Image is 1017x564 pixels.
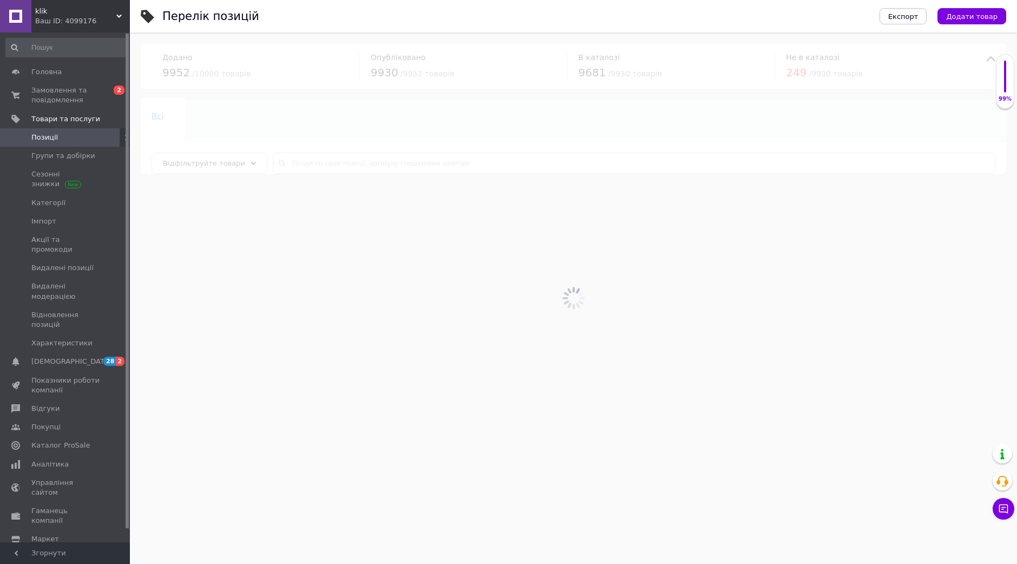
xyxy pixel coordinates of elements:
[5,38,128,57] input: Пошук
[31,133,58,142] span: Позиції
[31,376,100,395] span: Показники роботи компанії
[31,357,111,366] span: [DEMOGRAPHIC_DATA]
[31,235,100,254] span: Акції та промокоди
[996,95,1014,103] div: 99%
[31,114,100,124] span: Товари та послуги
[31,422,61,432] span: Покупці
[162,11,259,22] div: Перелік позицій
[31,441,90,450] span: Каталог ProSale
[880,8,927,24] button: Експорт
[114,86,124,95] span: 2
[31,169,100,189] span: Сезонні знижки
[937,8,1006,24] button: Додати товар
[31,281,100,301] span: Видалені модерацією
[31,198,65,208] span: Категорії
[31,478,100,497] span: Управління сайтом
[993,498,1014,520] button: Чат з покупцем
[35,6,116,16] span: klik
[31,338,93,348] span: Характеристики
[31,404,60,414] span: Відгуки
[31,151,95,161] span: Групи та добірки
[31,217,56,226] span: Імпорт
[31,263,94,273] span: Видалені позиції
[888,12,918,21] span: Експорт
[31,534,59,544] span: Маркет
[31,460,69,469] span: Аналітика
[31,67,62,77] span: Головна
[946,12,998,21] span: Додати товар
[31,86,100,105] span: Замовлення та повідомлення
[103,357,116,366] span: 28
[31,310,100,330] span: Відновлення позицій
[35,16,130,26] div: Ваш ID: 4099176
[116,357,124,366] span: 2
[31,506,100,526] span: Гаманець компанії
